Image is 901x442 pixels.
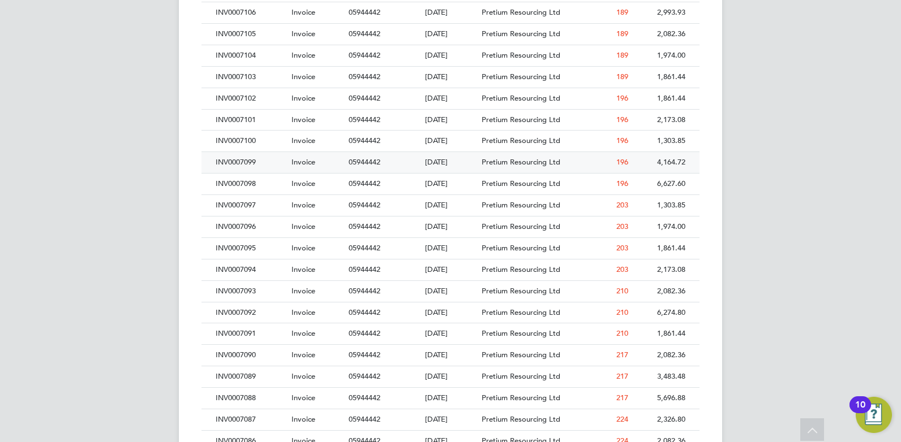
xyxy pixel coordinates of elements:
div: 1,861.44 [631,67,688,88]
span: Invoice [291,136,315,145]
span: Invoice [291,286,315,296]
span: 217 [616,350,628,359]
span: 05944442 [349,115,380,124]
span: Invoice [291,72,315,81]
div: INV0007100 [213,131,289,151]
span: Pretium Resourcing Ltd [482,115,560,124]
span: 05944442 [349,307,380,317]
span: 05944442 [349,157,380,167]
span: Invoice [291,29,315,38]
div: INV0007094 [213,259,289,280]
div: 10 [855,405,865,419]
span: Invoice [291,350,315,359]
span: 189 [616,29,628,38]
div: [DATE] [422,67,479,88]
div: 2,082.36 [631,281,688,302]
span: 217 [616,393,628,402]
div: 1,861.44 [631,88,688,109]
div: INV0007091 [213,323,289,344]
span: Invoice [291,243,315,253]
span: 05944442 [349,286,380,296]
span: Pretium Resourcing Ltd [482,93,560,103]
span: 05944442 [349,136,380,145]
span: Invoice [291,371,315,381]
div: 1,303.85 [631,131,688,151]
div: INV0007095 [213,238,289,259]
div: [DATE] [422,259,479,280]
div: [DATE] [422,238,479,259]
span: Pretium Resourcing Ltd [482,50,560,60]
div: INV0007105 [213,24,289,45]
div: INV0007103 [213,67,289,88]
div: [DATE] [422,302,479,323]
span: Pretium Resourcing Ltd [482,265,560,274]
span: 210 [616,286,628,296]
div: 2,993.93 [631,2,688,23]
span: 210 [616,328,628,338]
span: Invoice [291,200,315,210]
span: 189 [616,72,628,81]
span: 189 [616,50,628,60]
span: 203 [616,222,628,231]
span: Invoice [291,179,315,188]
div: 3,483.48 [631,366,688,387]
span: Pretium Resourcing Ltd [482,328,560,338]
button: Open Resource Center, 10 new notifications [856,397,892,433]
span: Pretium Resourcing Ltd [482,350,560,359]
div: [DATE] [422,24,479,45]
div: INV0007101 [213,110,289,131]
span: Invoice [291,307,315,317]
div: [DATE] [422,174,479,194]
div: INV0007087 [213,409,289,430]
span: 05944442 [349,29,380,38]
span: Pretium Resourcing Ltd [482,29,560,38]
span: Pretium Resourcing Ltd [482,393,560,402]
div: INV0007093 [213,281,289,302]
span: Invoice [291,222,315,231]
span: 203 [616,243,628,253]
div: INV0007097 [213,195,289,216]
span: 196 [616,115,628,124]
div: 1,861.44 [631,238,688,259]
span: 05944442 [349,414,380,424]
span: 05944442 [349,243,380,253]
div: INV0007089 [213,366,289,387]
span: 05944442 [349,50,380,60]
div: 2,326.80 [631,409,688,430]
span: Invoice [291,414,315,424]
span: 210 [616,307,628,317]
div: 1,974.00 [631,216,688,237]
span: Pretium Resourcing Ltd [482,72,560,81]
div: 6,274.80 [631,302,688,323]
div: [DATE] [422,45,479,66]
span: Invoice [291,157,315,167]
div: INV0007098 [213,174,289,194]
span: Pretium Resourcing Ltd [482,179,560,188]
span: 05944442 [349,371,380,381]
span: Invoice [291,265,315,274]
div: [DATE] [422,88,479,109]
span: 224 [616,414,628,424]
span: Pretium Resourcing Ltd [482,243,560,253]
div: [DATE] [422,388,479,409]
div: 2,173.08 [631,259,688,280]
span: 05944442 [349,200,380,210]
div: 1,861.44 [631,323,688,344]
span: 196 [616,179,628,188]
div: 6,627.60 [631,174,688,194]
div: 1,303.85 [631,195,688,216]
div: 4,164.72 [631,152,688,173]
span: 05944442 [349,72,380,81]
div: [DATE] [422,323,479,344]
div: INV0007092 [213,302,289,323]
div: 5,696.88 [631,388,688,409]
span: Pretium Resourcing Ltd [482,7,560,17]
span: 05944442 [349,350,380,359]
span: 196 [616,157,628,167]
span: Pretium Resourcing Ltd [482,286,560,296]
div: INV0007106 [213,2,289,23]
span: 05944442 [349,222,380,231]
div: [DATE] [422,409,479,430]
span: 05944442 [349,93,380,103]
div: INV0007104 [213,45,289,66]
